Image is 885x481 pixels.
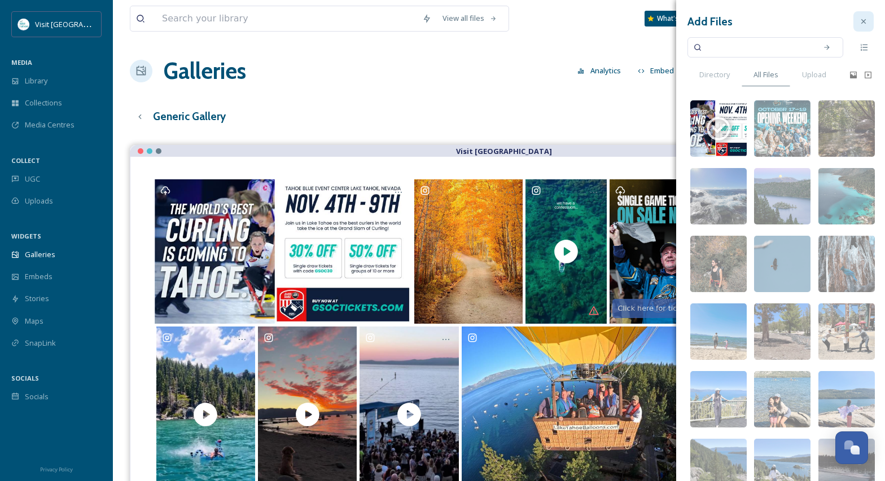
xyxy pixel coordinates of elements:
[437,7,503,29] a: View all files
[153,108,226,125] h3: Generic Gallery
[753,69,778,80] span: All Files
[818,371,875,427] img: e9dca252-2bf0-4048-9726-7c551b35a241.jpg
[818,100,875,157] img: 8f1793b6-c40b-4ff4-a72c-2ff36b23e115.jpg
[818,168,875,224] img: 43508bf1-c6f0-42a5-8006-7b5710cf044b.jpg
[687,14,733,30] h3: Add Files
[40,466,73,473] span: Privacy Policy
[754,168,810,224] img: 8e162850-154a-44b8-b4a2-3a4890ba1932.jpg
[25,293,49,304] span: Stories
[25,120,75,130] span: Media Centres
[413,179,524,324] a: Opens media popup. Media description: visitlaketahoe_official-6096120.jpg.
[11,156,40,165] span: COLLECT
[25,196,53,206] span: Uploads
[572,60,626,82] button: Analytics
[11,58,32,67] span: MEDIA
[754,236,810,292] img: 88a520f0-6999-409b-be2f-bc21c587ccc4.jpg
[156,6,417,31] input: Search your library
[754,303,810,360] img: d81401bb-75a1-4a0a-8244-72bb058faa3b.jpg
[35,19,122,29] span: Visit [GEOGRAPHIC_DATA]
[690,100,747,157] img: a45568da-b0ac-441d-a526-f11f3ac1ea92.jpg
[11,232,41,240] span: WIDGETS
[18,19,29,30] img: download.jpeg
[818,236,875,292] img: b83c5e67-684c-4cba-a557-69aeb1429e80.jpg
[11,374,39,382] span: SOCIALS
[572,60,632,82] a: Analytics
[618,305,692,312] div: Click here for tickets
[524,179,608,324] a: Opens media popup. Media description: clearlytahoe-5947044.mp4.
[25,76,47,86] span: Library
[40,462,73,475] a: Privacy Policy
[25,98,62,108] span: Collections
[25,174,40,184] span: UGC
[818,303,875,360] img: ee5caf60-db17-4909-842e-6cc25ccb8bff.jpg
[608,179,726,324] a: Opens media popup. Media description: Knight monsters hockey tickets on sale.PNG.
[802,69,826,80] span: Upload
[456,146,552,156] strong: Visit [GEOGRAPHIC_DATA]
[25,249,55,260] span: Galleries
[690,236,747,292] img: 1b6e8226-9ab4-4095-a75e-2fbe54737eb4.jpg
[632,60,680,82] button: Embed
[754,100,810,157] img: bc36b3db-dc39-4232-b694-41d47267afa8.jpg
[690,371,747,427] img: 6a2aa13f-3a2c-49f9-bdbc-c5050d8e8f6b.jpg
[25,391,49,402] span: Socials
[645,11,701,27] a: What's New
[699,69,730,80] span: Directory
[153,179,413,324] a: Opens media popup. Media description: Grand Slam of Curling Ticket Promotion.jpg.
[754,371,810,427] img: 2879aa0d-3765-4f17-999a-df130e800979.jpg
[164,54,246,88] a: Galleries
[25,271,52,282] span: Embeds
[25,316,43,326] span: Maps
[25,338,56,348] span: SnapLink
[835,431,868,464] button: Open Chat
[690,168,747,224] img: 7aa13184-2e1b-43a1-87b7-ec089afee52c.jpg
[690,303,747,360] img: bba7c1cc-5781-4295-859f-b25c14014577.jpg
